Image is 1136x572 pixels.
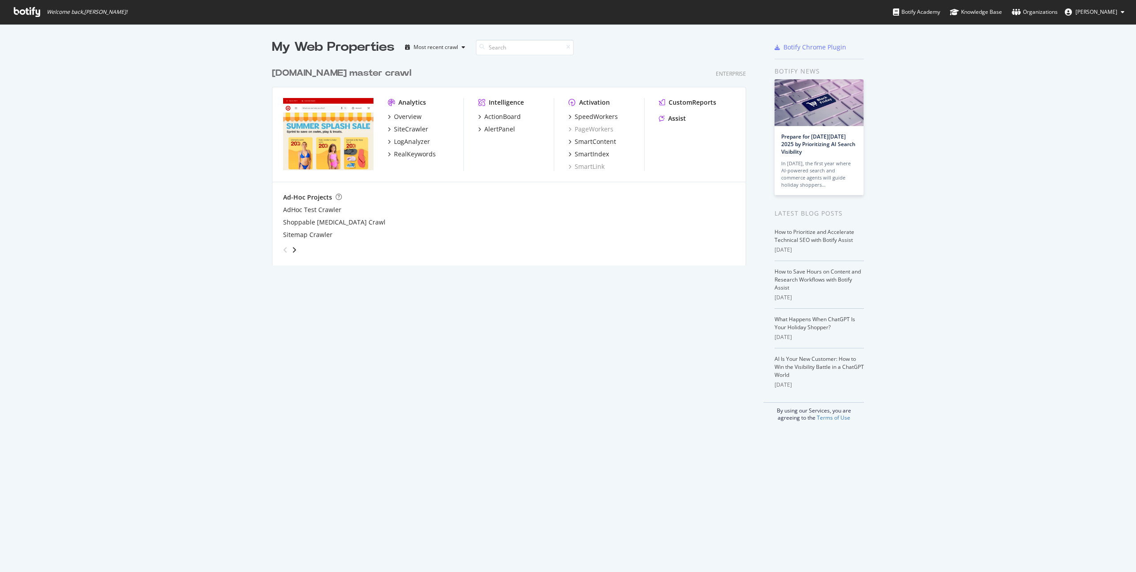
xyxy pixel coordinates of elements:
[476,40,574,55] input: Search
[775,333,864,341] div: [DATE]
[568,150,609,159] a: SmartIndex
[575,137,616,146] div: SmartContent
[394,112,422,121] div: Overview
[1075,8,1117,16] span: Aditya Prakash
[783,43,846,52] div: Botify Chrome Plugin
[775,79,864,126] img: Prepare for Black Friday 2025 by Prioritizing AI Search Visibility
[414,45,458,50] div: Most recent crawl
[950,8,1002,16] div: Knowledge Base
[283,193,332,202] div: Ad-Hoc Projects
[775,315,855,331] a: What Happens When ChatGPT Is Your Holiday Shopper?
[775,294,864,302] div: [DATE]
[781,133,856,155] a: Prepare for [DATE][DATE] 2025 by Prioritizing AI Search Visibility
[775,66,864,76] div: Botify news
[775,43,846,52] a: Botify Chrome Plugin
[394,125,428,134] div: SiteCrawler
[388,112,422,121] a: Overview
[484,112,521,121] div: ActionBoard
[1058,5,1132,19] button: [PERSON_NAME]
[568,112,618,121] a: SpeedWorkers
[394,137,430,146] div: LogAnalyzer
[402,40,469,54] button: Most recent crawl
[272,56,753,266] div: grid
[568,137,616,146] a: SmartContent
[775,268,861,291] a: How to Save Hours on Content and Research Workflows with Botify Assist
[659,114,686,123] a: Assist
[283,98,373,170] img: www.target.com
[568,125,613,134] a: PageWorkers
[489,98,524,107] div: Intelligence
[291,245,297,254] div: angle-right
[775,381,864,389] div: [DATE]
[478,112,521,121] a: ActionBoard
[775,355,864,379] a: AI Is Your New Customer: How to Win the Visibility Battle in a ChatGPT World
[668,114,686,123] div: Assist
[893,8,940,16] div: Botify Academy
[394,150,436,159] div: RealKeywords
[280,243,291,257] div: angle-left
[283,218,385,227] a: Shoppable [MEDICAL_DATA] Crawl
[272,67,411,80] div: [DOMAIN_NAME] master crawl
[781,160,857,188] div: In [DATE], the first year where AI-powered search and commerce agents will guide holiday shoppers…
[775,228,854,244] a: How to Prioritize and Accelerate Technical SEO with Botify Assist
[659,98,716,107] a: CustomReports
[763,402,864,421] div: By using our Services, you are agreeing to the
[388,150,436,159] a: RealKeywords
[568,162,605,171] a: SmartLink
[775,208,864,218] div: Latest Blog Posts
[716,70,746,78] div: Enterprise
[484,125,515,134] div: AlertPanel
[575,150,609,159] div: SmartIndex
[575,112,618,121] div: SpeedWorkers
[47,8,127,16] span: Welcome back, [PERSON_NAME] !
[775,246,864,254] div: [DATE]
[478,125,515,134] a: AlertPanel
[579,98,610,107] div: Activation
[388,137,430,146] a: LogAnalyzer
[388,125,428,134] a: SiteCrawler
[817,414,850,421] a: Terms of Use
[272,67,415,80] a: [DOMAIN_NAME] master crawl
[283,230,333,239] a: Sitemap Crawler
[669,98,716,107] div: CustomReports
[272,38,394,56] div: My Web Properties
[398,98,426,107] div: Analytics
[283,205,341,214] a: AdHoc Test Crawler
[1012,8,1058,16] div: Organizations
